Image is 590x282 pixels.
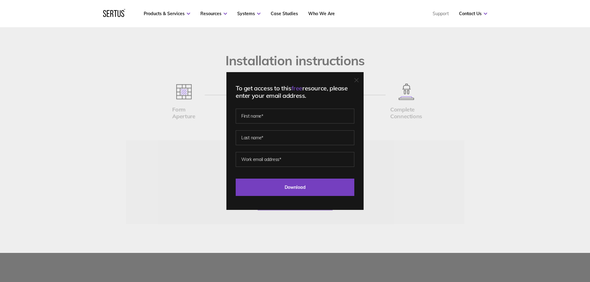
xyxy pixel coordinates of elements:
a: Systems [237,11,260,16]
span: free [291,84,302,92]
iframe: Chat Widget [479,210,590,282]
a: Who We Are [308,11,335,16]
a: Products & Services [144,11,190,16]
input: Last name* [236,130,354,145]
div: To get access to this resource, please enter your email address. [236,85,354,99]
input: First name* [236,109,354,124]
input: Work email address* [236,152,354,167]
input: Download [236,179,354,196]
a: Support [433,11,449,16]
a: Contact Us [459,11,487,16]
a: Case Studies [271,11,298,16]
a: Resources [200,11,227,16]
